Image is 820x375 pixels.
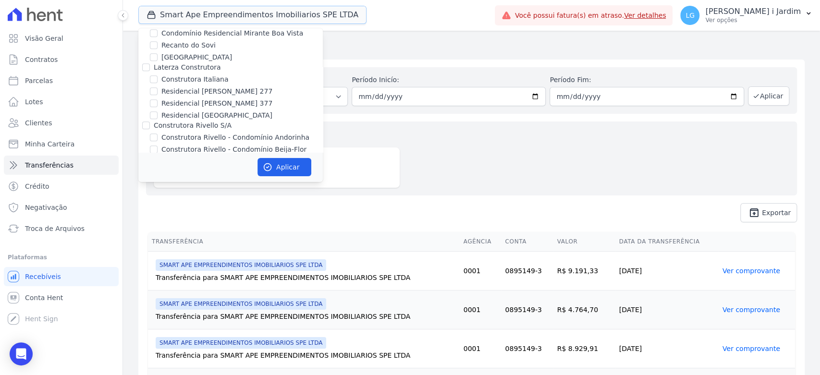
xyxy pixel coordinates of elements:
[154,121,232,129] label: Construtora Rivello S/A
[4,71,119,90] a: Parcelas
[156,259,326,271] span: SMART APE EMPREENDIMENTOS IMOBILIARIOS SPE LTDA
[553,252,615,290] td: R$ 9.191,33
[25,97,43,107] span: Lotes
[4,288,119,307] a: Conta Hent
[460,329,502,368] td: 0001
[673,2,820,29] button: LG [PERSON_NAME] i Jardim Ver opções
[161,74,228,85] label: Construtora Italiana
[25,34,63,43] span: Visão Geral
[25,224,85,233] span: Troca de Arquivos
[501,290,553,329] td: 0895149-3
[10,342,33,365] div: Open Intercom Messenger
[156,312,456,321] div: Transferência para SMART APE EMPREENDIMENTOS IMOBILIARIOS SPE LTDA
[156,351,456,360] div: Transferência para SMART APE EMPREENDIMENTOS IMOBILIARIOS SPE LTDA
[257,158,311,176] button: Aplicar
[161,28,303,38] label: Condomínio Residencial Mirante Boa Vista
[722,345,780,352] a: Ver comprovante
[25,293,63,302] span: Conta Hent
[154,63,221,71] label: Laterza Construtora
[161,145,306,155] label: Construtora Rivello - Condomínio Beija-Flor
[161,110,272,121] label: Residencial [GEOGRAPHIC_DATA]
[705,7,801,16] p: [PERSON_NAME] i Jardim
[4,198,119,217] a: Negativação
[161,40,216,50] label: Recanto do Sovi
[156,273,456,282] div: Transferência para SMART APE EMPREENDIMENTOS IMOBILIARIOS SPE LTDA
[161,98,272,109] label: Residencial [PERSON_NAME] 377
[615,290,719,329] td: [DATE]
[615,252,719,290] td: [DATE]
[4,219,119,238] a: Troca de Arquivos
[25,160,73,170] span: Transferências
[4,113,119,133] a: Clientes
[4,134,119,154] a: Minha Carteira
[624,12,666,19] a: Ver detalhes
[161,52,232,62] label: [GEOGRAPHIC_DATA]
[722,306,780,314] a: Ver comprovante
[138,6,367,24] button: Smart Ape Empreendimentos Imobiliarios SPE LTDA
[515,11,666,21] span: Você possui fatura(s) em atraso.
[553,232,615,252] th: Valor
[615,232,719,252] th: Data da Transferência
[352,75,546,85] label: Período Inicío:
[615,329,719,368] td: [DATE]
[25,272,61,281] span: Recebíveis
[8,252,115,263] div: Plataformas
[501,232,553,252] th: Conta
[460,232,502,252] th: Agência
[138,38,805,56] h2: Transferências
[501,252,553,290] td: 0895149-3
[4,156,119,175] a: Transferências
[4,29,119,48] a: Visão Geral
[460,252,502,290] td: 0001
[25,76,53,85] span: Parcelas
[762,210,791,216] span: Exportar
[4,177,119,196] a: Crédito
[722,267,780,275] a: Ver comprovante
[156,298,326,310] span: SMART APE EMPREENDIMENTOS IMOBILIARIOS SPE LTDA
[25,203,67,212] span: Negativação
[685,12,695,19] span: LG
[705,16,801,24] p: Ver opções
[4,92,119,111] a: Lotes
[501,329,553,368] td: 0895149-3
[748,86,789,106] button: Aplicar
[25,139,74,149] span: Minha Carteira
[25,55,58,64] span: Contratos
[148,232,460,252] th: Transferência
[740,203,797,222] a: unarchive Exportar
[748,207,760,218] i: unarchive
[156,337,326,349] span: SMART APE EMPREENDIMENTOS IMOBILIARIOS SPE LTDA
[25,118,52,128] span: Clientes
[550,75,744,85] label: Período Fim:
[161,86,272,97] label: Residencial [PERSON_NAME] 277
[4,50,119,69] a: Contratos
[161,133,309,143] label: Construtora Rivello - Condomínio Andorinha
[4,267,119,286] a: Recebíveis
[553,329,615,368] td: R$ 8.929,91
[553,290,615,329] td: R$ 4.764,70
[460,290,502,329] td: 0001
[25,181,49,191] span: Crédito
